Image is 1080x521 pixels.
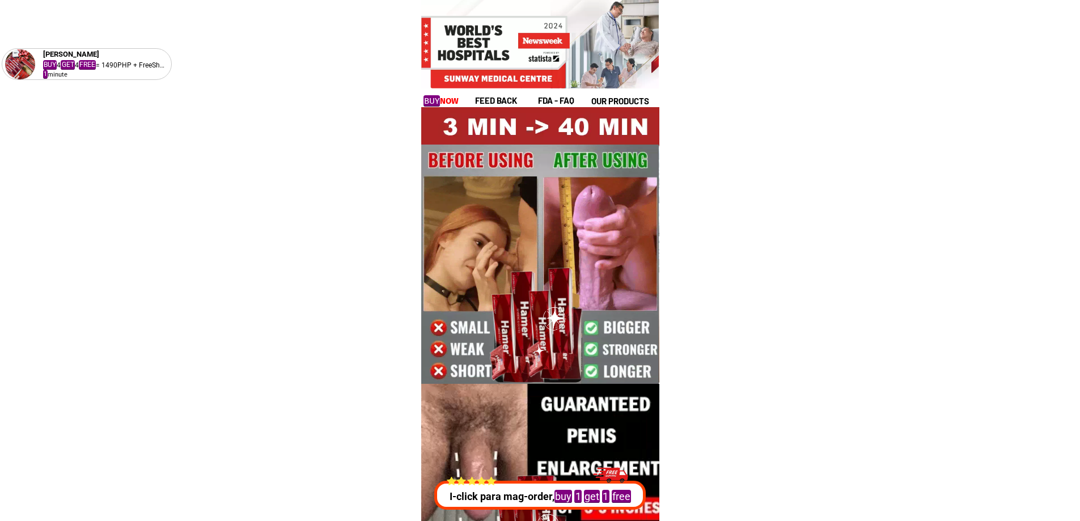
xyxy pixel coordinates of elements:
[600,490,607,503] mark: 1
[430,489,647,504] p: I-click para mag-order,
[475,94,536,107] h1: feed back
[609,490,629,503] mark: free
[553,490,570,503] mark: buy
[538,94,602,107] h1: fda - FAQ
[573,490,579,503] mark: 1
[582,490,598,503] mark: get
[591,95,658,108] h1: our products
[423,95,440,107] mark: buy
[423,95,461,108] h1: now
